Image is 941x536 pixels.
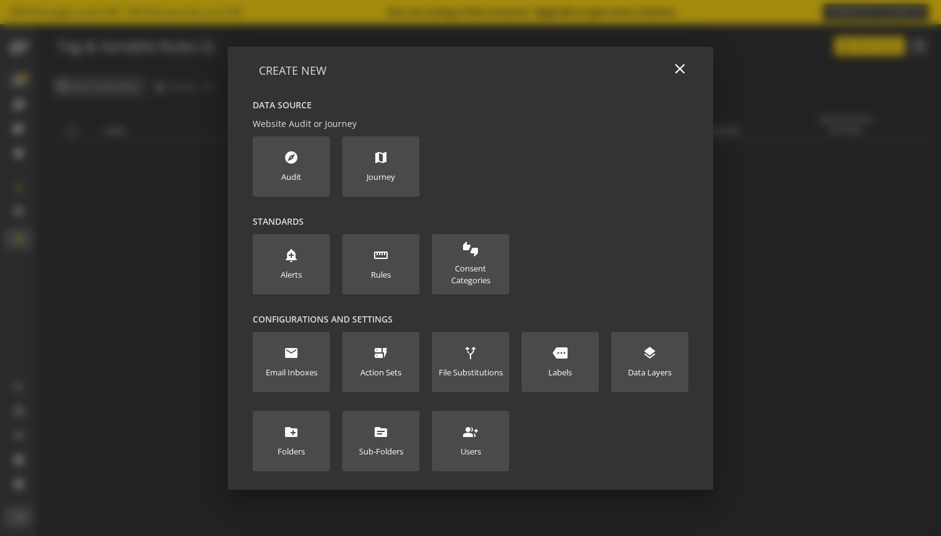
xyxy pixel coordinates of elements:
[284,248,299,263] mat-icon: add_alert
[548,367,572,378] div: Labels
[463,425,478,440] mat-icon: group_add
[461,446,481,458] div: Users
[253,99,688,111] div: Data Source
[284,346,299,360] mat-icon: email
[463,242,478,256] mat-icon: thumbs_up_down
[259,65,327,77] h4: Create New
[642,346,657,360] mat-icon: layers
[253,313,688,326] div: Configurations and Settings
[439,367,503,378] div: File Substitutions
[281,171,301,183] div: Audit
[266,367,317,378] div: Email Inboxes
[278,446,305,458] div: Folders
[281,269,302,281] div: Alerts
[284,425,299,440] mat-icon: create_new_folder
[463,346,478,360] mat-icon: alt_route
[373,425,388,440] mat-icon: source
[371,269,391,281] div: Rules
[253,118,688,130] div: Website Audit or Journey
[628,367,672,378] div: Data Layers
[284,150,299,165] mat-icon: explore
[373,346,388,360] mat-icon: dynamic_form
[360,367,401,378] div: Action Sets
[359,446,403,458] div: Sub-Folders
[367,171,395,183] div: Journey
[672,60,688,77] mat-icon: close
[373,150,388,165] mat-icon: map
[553,346,568,360] mat-icon: more
[373,248,388,263] mat-icon: straighten
[253,215,688,228] div: Standards
[438,263,503,286] div: Consent Categories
